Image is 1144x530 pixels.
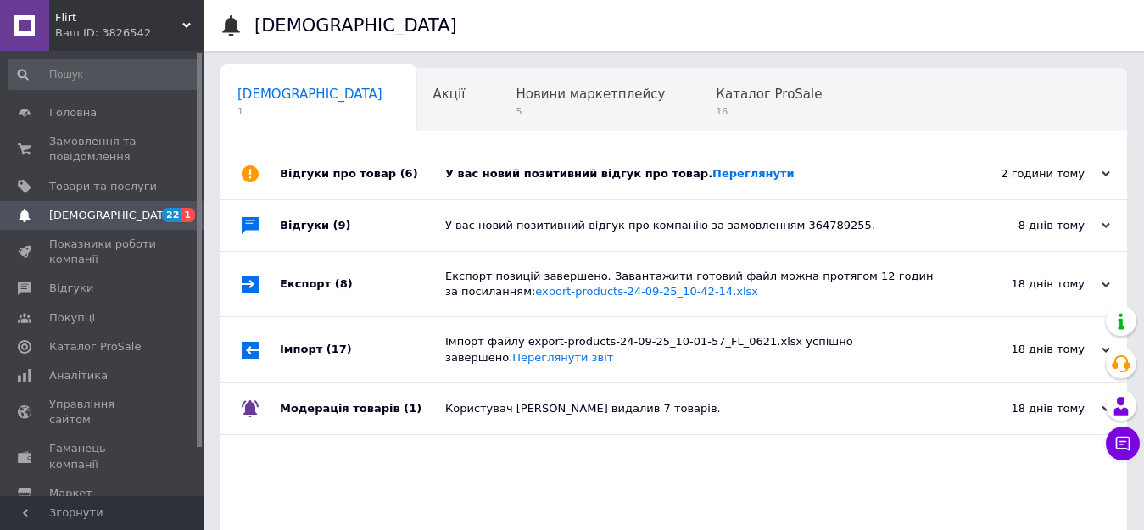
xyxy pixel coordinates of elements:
[516,105,665,118] span: 5
[55,25,204,41] div: Ваш ID: 3826542
[333,219,351,232] span: (9)
[516,86,665,102] span: Новини маркетплейсу
[280,148,445,199] div: Відгуки про товар
[237,86,382,102] span: [DEMOGRAPHIC_DATA]
[326,343,352,355] span: (17)
[49,339,141,354] span: Каталог ProSale
[49,134,157,165] span: Замовлення та повідомлення
[445,218,940,233] div: У вас новий позитивний відгук про компанію за замовленням 364789255.
[940,218,1110,233] div: 8 днів тому
[49,486,92,501] span: Маркет
[535,285,758,298] a: export-products-24-09-25_10-42-14.xlsx
[404,402,421,415] span: (1)
[49,368,108,383] span: Аналітика
[49,105,97,120] span: Головна
[49,281,93,296] span: Відгуки
[49,441,157,471] span: Гаманець компанії
[445,166,940,181] div: У вас новий позитивний відгук про товар.
[940,166,1110,181] div: 2 години тому
[716,86,822,102] span: Каталог ProSale
[49,397,157,427] span: Управління сайтом
[49,310,95,326] span: Покупці
[49,179,157,194] span: Товари та послуги
[940,276,1110,292] div: 18 днів тому
[1106,427,1140,460] button: Чат з покупцем
[445,334,940,365] div: Імпорт файлу export-products-24-09-25_10-01-57_FL_0621.xlsx успішно завершено.
[512,351,613,364] a: Переглянути звіт
[280,383,445,434] div: Модерація товарів
[254,15,457,36] h1: [DEMOGRAPHIC_DATA]
[445,269,940,299] div: Експорт позицій завершено. Завантажити готовий файл можна протягом 12 годин за посиланням:
[940,401,1110,416] div: 18 днів тому
[55,10,182,25] span: Flirt
[335,277,353,290] span: (8)
[8,59,200,90] input: Пошук
[433,86,466,102] span: Акції
[280,252,445,316] div: Експорт
[181,208,195,222] span: 1
[716,105,822,118] span: 16
[49,208,175,223] span: [DEMOGRAPHIC_DATA]
[400,167,418,180] span: (6)
[162,208,181,222] span: 22
[280,317,445,382] div: Імпорт
[445,401,940,416] div: Користувач [PERSON_NAME] видалив 7 товарів.
[712,167,795,180] a: Переглянути
[237,105,382,118] span: 1
[280,200,445,251] div: Відгуки
[49,237,157,267] span: Показники роботи компанії
[940,342,1110,357] div: 18 днів тому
